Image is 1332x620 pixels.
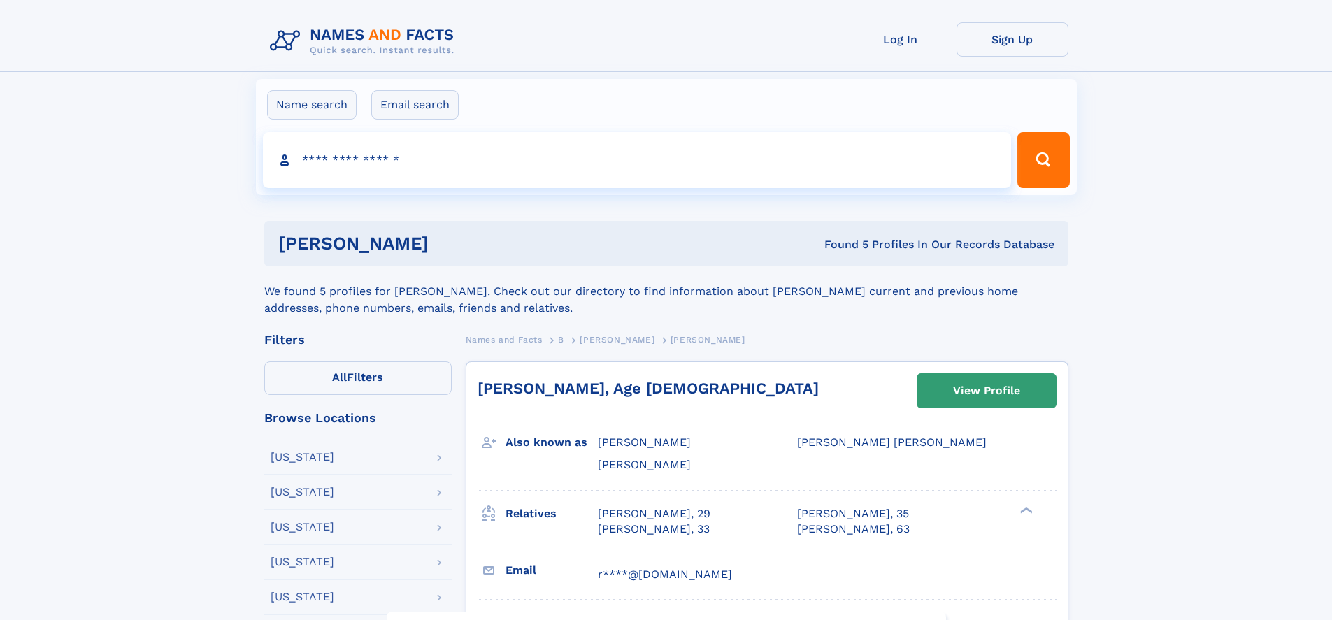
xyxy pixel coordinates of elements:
[580,331,654,348] a: [PERSON_NAME]
[797,506,909,521] a: [PERSON_NAME], 35
[271,521,334,533] div: [US_STATE]
[953,375,1020,407] div: View Profile
[332,370,347,384] span: All
[264,412,452,424] div: Browse Locations
[1017,505,1033,514] div: ❯
[558,331,564,348] a: B
[671,335,745,345] span: [PERSON_NAME]
[264,266,1068,317] div: We found 5 profiles for [PERSON_NAME]. Check out our directory to find information about [PERSON_...
[371,90,459,120] label: Email search
[264,22,466,60] img: Logo Names and Facts
[917,374,1056,408] a: View Profile
[797,521,910,537] a: [PERSON_NAME], 63
[598,506,710,521] a: [PERSON_NAME], 29
[466,331,543,348] a: Names and Facts
[558,335,564,345] span: B
[264,361,452,395] label: Filters
[845,22,957,57] a: Log In
[598,435,691,449] span: [PERSON_NAME]
[506,502,598,526] h3: Relatives
[506,431,598,454] h3: Also known as
[267,90,357,120] label: Name search
[478,380,819,397] a: [PERSON_NAME], Age [DEMOGRAPHIC_DATA]
[278,235,626,252] h1: [PERSON_NAME]
[1017,132,1069,188] button: Search Button
[598,458,691,471] span: [PERSON_NAME]
[271,486,334,498] div: [US_STATE]
[797,435,987,449] span: [PERSON_NAME] [PERSON_NAME]
[506,558,598,582] h3: Email
[957,22,1068,57] a: Sign Up
[263,132,1012,188] input: search input
[271,556,334,568] div: [US_STATE]
[271,591,334,603] div: [US_STATE]
[264,333,452,346] div: Filters
[598,521,710,537] a: [PERSON_NAME], 33
[580,335,654,345] span: [PERSON_NAME]
[626,237,1054,252] div: Found 5 Profiles In Our Records Database
[271,452,334,463] div: [US_STATE]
